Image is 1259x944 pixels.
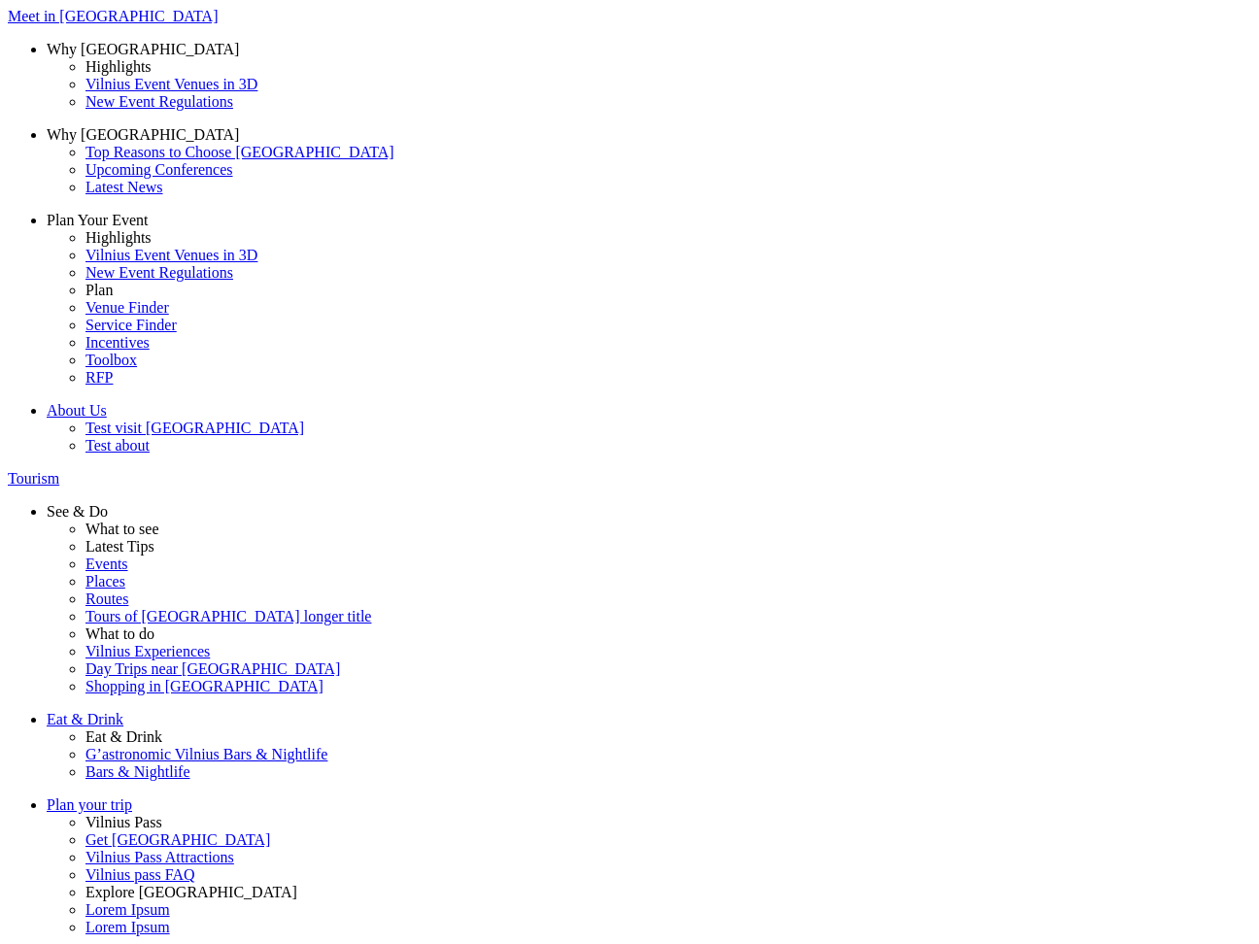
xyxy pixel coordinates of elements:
[85,678,1251,695] a: Shopping in [GEOGRAPHIC_DATA]
[85,901,1251,919] a: Lorem Ipsum
[85,556,128,572] span: Events
[85,334,150,351] span: Incentives
[85,746,1251,763] a: G’astronomic Vilnius Bars & Nightlife
[85,437,1251,455] a: Test about
[85,161,1251,179] a: Upcoming Conferences
[85,369,1251,387] a: RFP
[85,608,1251,625] a: Tours of [GEOGRAPHIC_DATA] longer title
[85,369,113,386] span: RFP
[85,299,1251,317] a: Venue Finder
[85,660,1251,678] a: Day Trips near [GEOGRAPHIC_DATA]
[85,93,233,110] span: New Event Regulations
[85,264,233,281] span: New Event Regulations
[85,643,210,659] span: Vilnius Experiences
[85,884,297,900] span: Explore [GEOGRAPHIC_DATA]
[85,179,1251,196] a: Latest News
[8,470,1251,488] a: Tourism
[85,643,1251,660] a: Vilnius Experiences
[85,831,270,848] span: Get [GEOGRAPHIC_DATA]
[85,538,154,555] span: Latest Tips
[47,41,239,57] span: Why [GEOGRAPHIC_DATA]
[85,317,177,333] span: Service Finder
[85,901,170,918] span: Lorem Ipsum
[47,402,1251,420] a: About Us
[85,58,152,75] span: Highlights
[47,711,1251,728] a: Eat & Drink
[85,608,371,624] span: Tours of [GEOGRAPHIC_DATA] longer title
[85,521,159,537] span: What to see
[85,625,154,642] span: What to do
[85,556,1251,573] a: Events
[85,849,1251,866] a: Vilnius Pass Attractions
[47,402,107,419] span: About Us
[85,317,1251,334] a: Service Finder
[85,678,323,694] span: Shopping in [GEOGRAPHIC_DATA]
[85,282,113,298] span: Plan
[47,796,1251,814] a: Plan your trip
[85,849,234,865] span: Vilnius Pass Attractions
[47,796,132,813] span: Plan your trip
[85,573,125,590] span: Places
[85,229,152,246] span: Highlights
[85,420,1251,437] a: Test visit [GEOGRAPHIC_DATA]
[85,144,1251,161] a: Top Reasons to Choose [GEOGRAPHIC_DATA]
[85,814,162,830] span: Vilnius Pass
[85,93,1251,111] a: New Event Regulations
[85,334,1251,352] a: Incentives
[85,763,1251,781] a: Bars & Nightlife
[47,711,123,727] span: Eat & Drink
[85,352,1251,369] a: Toolbox
[85,76,1251,93] a: Vilnius Event Venues in 3D
[85,590,128,607] span: Routes
[85,919,170,935] span: Lorem Ipsum
[85,660,340,677] span: Day Trips near [GEOGRAPHIC_DATA]
[47,126,239,143] span: Why [GEOGRAPHIC_DATA]
[85,247,257,263] span: Vilnius Event Venues in 3D
[85,866,1251,884] a: Vilnius pass FAQ
[85,264,1251,282] a: New Event Regulations
[85,247,1251,264] a: Vilnius Event Venues in 3D
[85,590,1251,608] a: Routes
[85,76,257,92] span: Vilnius Event Venues in 3D
[85,728,162,745] span: Eat & Drink
[47,503,108,520] span: See & Do
[85,831,1251,849] a: Get [GEOGRAPHIC_DATA]
[8,470,59,487] span: Tourism
[85,866,195,883] span: Vilnius pass FAQ
[85,746,327,762] span: G’astronomic Vilnius Bars & Nightlife
[85,299,169,316] span: Venue Finder
[85,573,1251,590] a: Places
[85,919,1251,936] a: Lorem Ipsum
[8,8,218,24] span: Meet in [GEOGRAPHIC_DATA]
[85,352,137,368] span: Toolbox
[47,212,148,228] span: Plan Your Event
[85,763,190,780] span: Bars & Nightlife
[8,8,1251,25] a: Meet in [GEOGRAPHIC_DATA]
